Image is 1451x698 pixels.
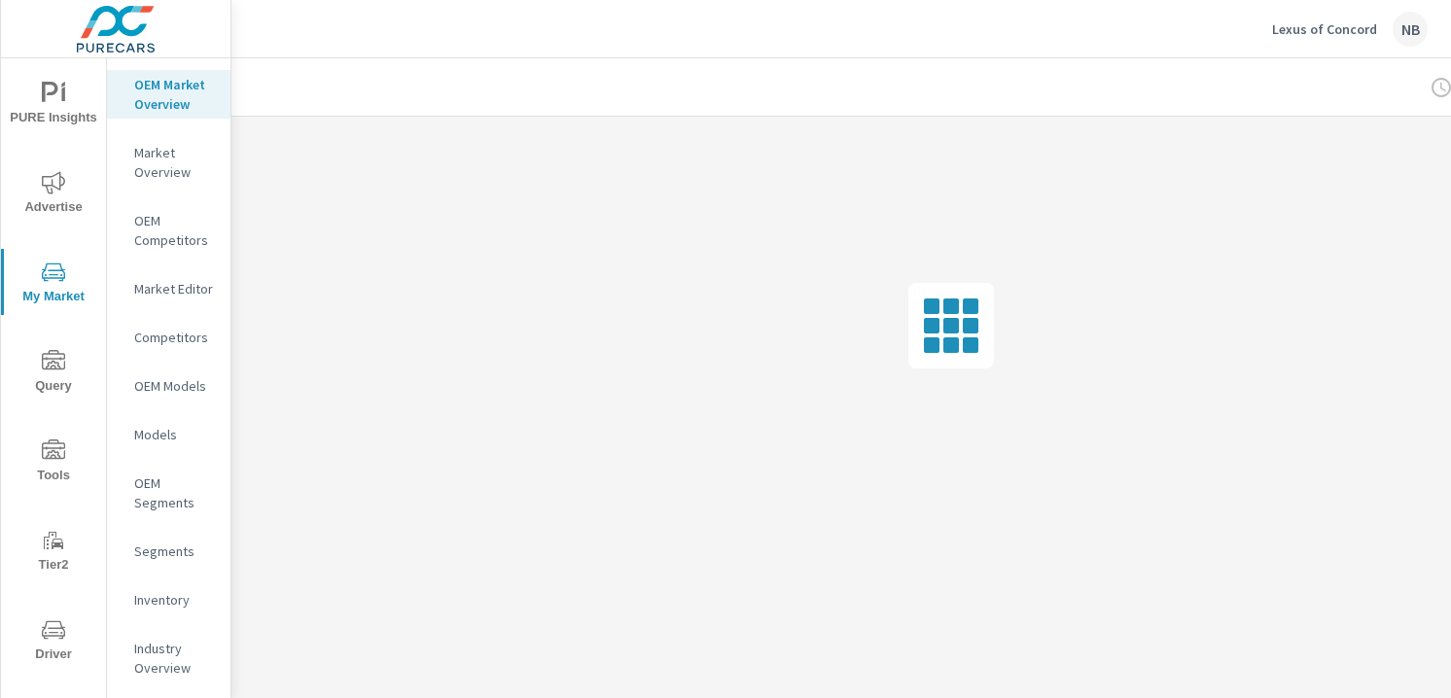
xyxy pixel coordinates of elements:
[134,376,215,396] p: OEM Models
[134,211,215,250] p: OEM Competitors
[134,425,215,444] p: Models
[107,323,230,352] div: Competitors
[134,143,215,182] p: Market Overview
[134,541,215,561] p: Segments
[7,82,100,129] span: PURE Insights
[107,138,230,187] div: Market Overview
[107,585,230,614] div: Inventory
[134,639,215,678] p: Industry Overview
[134,473,215,512] p: OEM Segments
[134,279,215,298] p: Market Editor
[7,618,100,666] span: Driver
[7,439,100,487] span: Tools
[7,261,100,308] span: My Market
[107,274,230,303] div: Market Editor
[107,371,230,401] div: OEM Models
[134,75,215,114] p: OEM Market Overview
[107,206,230,255] div: OEM Competitors
[107,537,230,566] div: Segments
[107,469,230,517] div: OEM Segments
[107,70,230,119] div: OEM Market Overview
[107,634,230,682] div: Industry Overview
[134,328,215,347] p: Competitors
[7,350,100,398] span: Query
[7,529,100,576] span: Tier2
[1393,12,1428,47] div: NB
[1272,20,1377,38] p: Lexus of Concord
[134,590,215,610] p: Inventory
[7,171,100,219] span: Advertise
[107,420,230,449] div: Models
